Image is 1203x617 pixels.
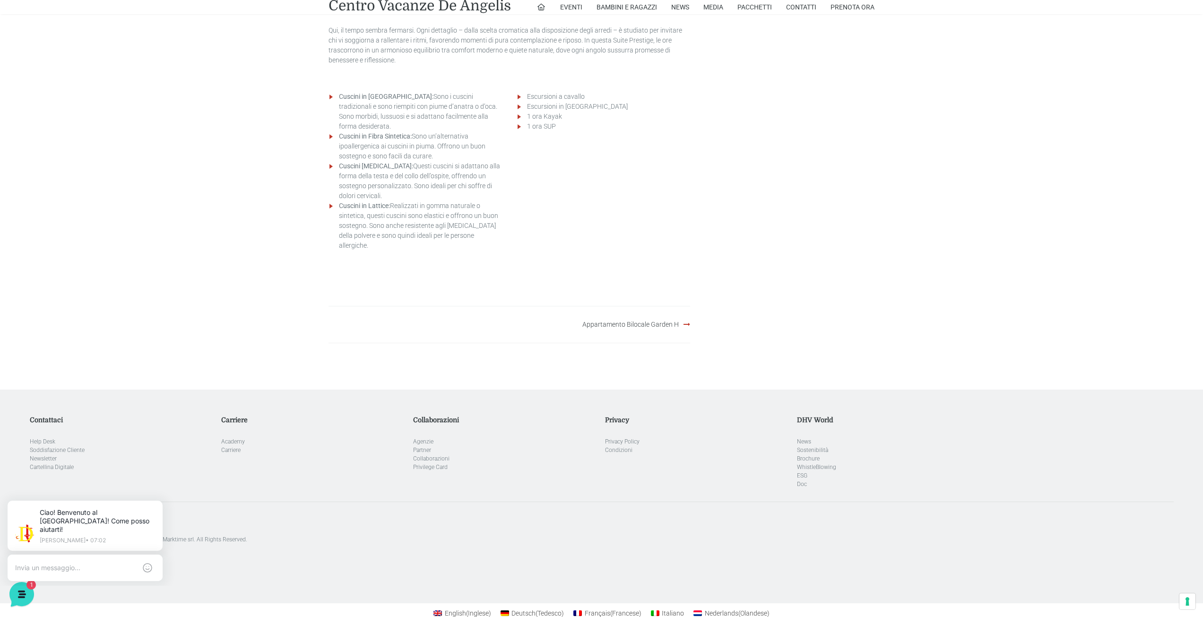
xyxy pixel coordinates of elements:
span: Trova una risposta [15,157,74,165]
a: Privacy Policy [605,438,640,445]
span: ( [466,609,468,617]
button: Le tue preferenze relative al consenso per le tecnologie di tracciamento [1179,593,1195,609]
span: ) [639,609,641,617]
nav: Articoli [329,306,690,343]
h5: DHV World [797,416,982,424]
span: Italiano [662,609,684,617]
a: Apri Centro Assistenza [101,157,174,165]
h5: Collaborazioni [413,416,598,424]
a: Carriere [221,447,241,453]
span: ) [562,609,564,617]
p: [GEOGRAPHIC_DATA]. Designed with special care by Marktime srl. All Rights Reserved. [30,535,1174,544]
p: 2 min fa [153,91,174,99]
span: Français [585,609,610,617]
span: ( [610,609,612,617]
a: Sostenibilità [797,447,828,453]
a: Collaborazioni [413,455,450,462]
button: Inizia una conversazione [15,119,174,138]
a: Agenzie [413,438,433,445]
a: Partner [413,447,431,453]
span: ) [489,609,491,617]
img: light [21,35,40,54]
span: 1 [95,303,101,309]
span: Tedesco [536,609,564,617]
a: ESG [797,472,807,479]
strong: Cuscini in Lattice: [339,202,390,209]
li: Escursioni in [GEOGRAPHIC_DATA] [527,102,691,112]
h5: Contattaci [30,416,215,424]
span: Le tue conversazioni [15,76,80,83]
span: Deutsch [511,609,536,617]
span: ( [536,609,537,617]
p: Qui, il tempo sembra fermarsi. Ogni dettaglio – dalla scelta cromatica alla disposizione degli ar... [329,26,690,65]
span: Inizia una conversazione [61,125,139,132]
span: [PERSON_NAME] [40,91,147,100]
button: 1Messaggi [66,304,124,325]
span: Inglese [466,609,491,617]
p: [PERSON_NAME] • 07:02 [45,48,161,54]
li: Sono i cuscini tradizionali e sono riempiti con piume d’anatra o d’oca. Sono morbidi, lussuosi e ... [339,92,502,131]
span: 1 [164,102,174,112]
a: Doc [797,481,807,487]
a: News [797,438,811,445]
a: Privilege Card [413,464,448,470]
a: Appartamento Bilocale Garden H [582,321,679,328]
h5: Carriere [221,416,406,424]
img: light [15,92,34,111]
p: La nostra missione è rendere la tua esperienza straordinaria! [8,42,159,61]
a: Help Desk [30,438,55,445]
span: Nederlands [705,609,738,617]
a: [DEMOGRAPHIC_DATA] tutto [84,76,174,83]
span: ) [767,609,770,617]
p: Aiuto [146,317,159,325]
li: 1 ora Kayak [527,112,691,122]
input: Cerca un articolo... [21,177,155,187]
a: Newsletter [30,455,57,462]
a: Cartellina Digitale [30,464,74,470]
strong: Cuscini in Fibra Sintetica: [339,132,412,140]
li: Sono un’alternativa ipoallergenica ai cuscini in piuma. Offrono un buon sostegno e sono facili da... [339,131,502,161]
p: Home [28,317,44,325]
a: Academy [221,438,245,445]
a: Soddisfazione Cliente [30,447,85,453]
span: Olandese [738,609,770,617]
li: Realizzati in gomma naturale o sintetica, questi cuscini sono elastici e offrono un buon sostegno... [339,201,502,251]
h5: Privacy [605,416,790,424]
button: Aiuto [123,304,182,325]
a: Condizioni [605,447,632,453]
strong: Cuscini [MEDICAL_DATA]: [339,162,413,170]
p: Messaggi [82,317,107,325]
p: Ciao! Benvenuto al [GEOGRAPHIC_DATA]! Come posso aiutarti! [45,19,161,44]
span: English [445,609,466,617]
span: Francese [610,609,641,617]
a: [PERSON_NAME]Ciao! Benvenuto al [GEOGRAPHIC_DATA]! Come posso aiutarti!2 min fa1 [11,87,178,115]
li: 1 ora SUP [527,122,691,131]
li: Escursioni a cavallo [527,92,691,102]
button: Home [8,304,66,325]
strong: Cuscini in [GEOGRAPHIC_DATA]: [339,93,433,100]
p: Ciao! Benvenuto al [GEOGRAPHIC_DATA]! Come posso aiutarti! [40,102,147,112]
li: Questi cuscini si adattano alla forma della testa e del collo dell’ospite, offrendo un sostegno p... [339,161,502,201]
a: Brochure [797,455,820,462]
span: ( [738,609,740,617]
a: WhistleBlowing [797,464,836,470]
iframe: Customerly Messenger Launcher [8,580,36,608]
h2: Ciao da De Angelis Resort 👋 [8,8,159,38]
